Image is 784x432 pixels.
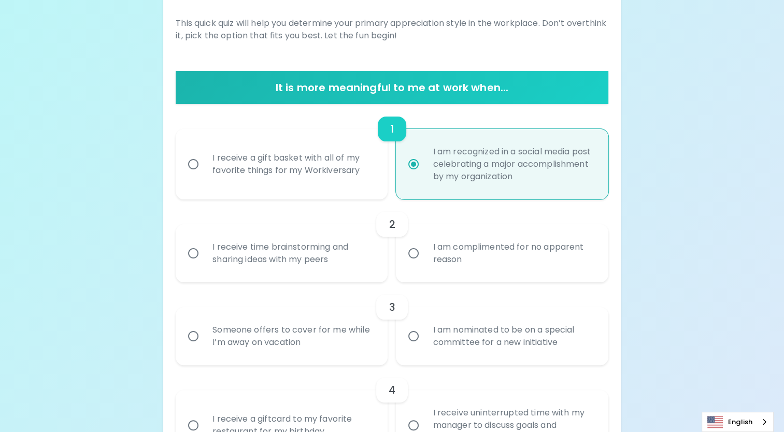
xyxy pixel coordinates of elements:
div: choice-group-check [176,282,608,365]
div: Someone offers to cover for me while I’m away on vacation [204,311,382,361]
h6: It is more meaningful to me at work when... [180,79,604,96]
h6: 1 [390,121,394,137]
h6: 4 [389,382,395,398]
div: I receive a gift basket with all of my favorite things for my Workiversary [204,139,382,189]
div: I receive time brainstorming and sharing ideas with my peers [204,228,382,278]
aside: Language selected: English [702,412,774,432]
div: I am complimented for no apparent reason [424,228,602,278]
div: I am nominated to be on a special committee for a new initiative [424,311,602,361]
div: choice-group-check [176,104,608,199]
a: English [702,412,773,431]
div: Language [702,412,774,432]
h6: 3 [389,299,395,315]
p: This quick quiz will help you determine your primary appreciation style in the workplace. Don’t o... [176,17,608,42]
h6: 2 [389,216,395,233]
div: choice-group-check [176,199,608,282]
div: I am recognized in a social media post celebrating a major accomplishment by my organization [424,133,602,195]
